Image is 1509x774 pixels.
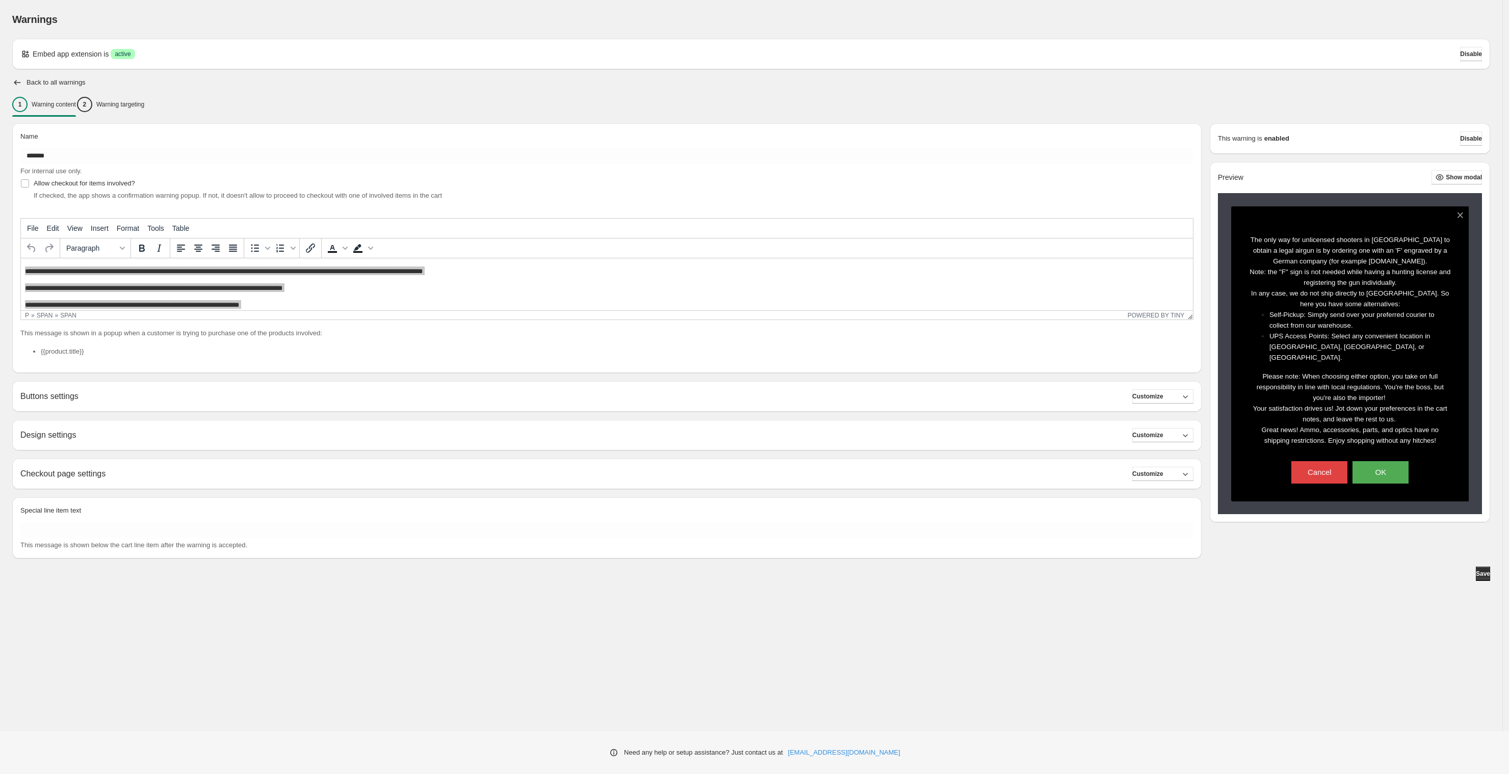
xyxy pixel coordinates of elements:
p: Embed app extension is [33,49,109,59]
div: 2 [77,97,92,112]
p: Warning content [32,100,76,109]
button: Undo [23,239,40,257]
div: Background color [349,239,375,257]
iframe: Rich Text Area [21,258,1193,310]
span: Customize [1132,470,1163,478]
span: Warnings [12,14,58,25]
span: Tools [147,224,164,232]
button: Align right [207,239,224,257]
span: File [27,224,39,232]
span: UPS Access Points: Select any convenient location in [GEOGRAPHIC_DATA], [GEOGRAPHIC_DATA], or [GE... [1269,332,1430,361]
button: Bold [133,239,150,257]
button: Customize [1132,389,1193,404]
span: Table [172,224,189,232]
div: » [31,312,35,319]
span: The only way for unlicensed shooters in [GEOGRAPHIC_DATA] to obtain a legal airgun is by ordering... [1251,236,1450,265]
p: This message is shown in a popup when a customer is trying to purchase one of the products involved: [20,328,1193,338]
span: Format [117,224,139,232]
button: Insert/edit link [302,239,319,257]
span: Paragraph [66,244,116,252]
button: OK [1352,461,1409,484]
button: 2Warning targeting [77,94,144,115]
span: In any case, we do not ship directly to [GEOGRAPHIC_DATA]. So here you have some alternatives: [1251,289,1449,308]
span: Special line item text [20,506,81,514]
div: span [60,312,76,319]
button: Customize [1132,428,1193,442]
div: Resize [1184,311,1193,319]
div: Numbered list [272,239,297,257]
h2: Back to all warnings [27,78,86,87]
button: Disable [1460,47,1482,61]
p: Warning targeting [96,100,144,109]
li: {{product.title}} [41,346,1193,357]
div: » [55,312,59,319]
button: Redo [40,239,58,257]
span: Disable [1460,50,1482,58]
button: Customize [1132,467,1193,481]
button: Justify [224,239,242,257]
div: Text color [324,239,349,257]
div: p [25,312,29,319]
button: Italic [150,239,168,257]
a: [EMAIL_ADDRESS][DOMAIN_NAME] [788,748,900,758]
h2: Checkout page settings [20,469,106,478]
span: Great news! Ammo, accessories, parts, and optics have no shipping restrictions. Enjoy shopping wi... [1262,426,1439,444]
div: 1 [12,97,28,112]
span: Name [20,132,38,140]
span: active [115,50,131,58]
h2: Preview [1218,173,1243,182]
a: Powered by Tiny [1128,312,1185,319]
button: 1Warning content [12,94,76,115]
div: Bullet list [246,239,272,257]
button: Align left [172,239,190,257]
button: Show modal [1432,170,1482,184]
span: Note: the "F" sign is not needed while having a hunting license and registering the gun individua... [1250,268,1450,286]
span: Save [1476,570,1490,578]
div: span [37,312,53,319]
span: Your satisfaction drives us! Jot down your preferences in the cart notes, and leave the rest to us. [1253,405,1447,423]
span: If checked, the app shows a confirmation warning popup. If not, it doesn't allow to proceed to ch... [34,192,442,199]
h2: Buttons settings [20,391,79,401]
span: For internal use only. [20,167,82,175]
button: Formats [62,239,128,257]
button: Align center [190,239,207,257]
button: Disable [1460,131,1482,146]
strong: enabled [1264,134,1289,144]
span: Disable [1460,135,1482,143]
span: Customize [1132,431,1163,439]
button: Cancel [1291,461,1347,484]
button: Save [1476,567,1490,581]
span: This message is shown below the cart line item after the warning is accepted. [20,541,247,549]
span: Insert [91,224,109,232]
h2: Design settings [20,430,76,440]
span: View [67,224,83,232]
span: Self-Pickup: Simply send over your preferred courier to collect from our warehouse. [1269,311,1435,329]
span: Please note: When choosing either option, you take on full responsibility in line with local regu... [1257,372,1444,402]
p: This warning is [1218,134,1262,144]
span: Customize [1132,392,1163,401]
span: Allow checkout for items involved? [34,179,135,187]
span: Edit [47,224,59,232]
span: Show modal [1446,173,1482,181]
body: Rich Text Area. Press ALT-0 for help. [4,8,1168,126]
